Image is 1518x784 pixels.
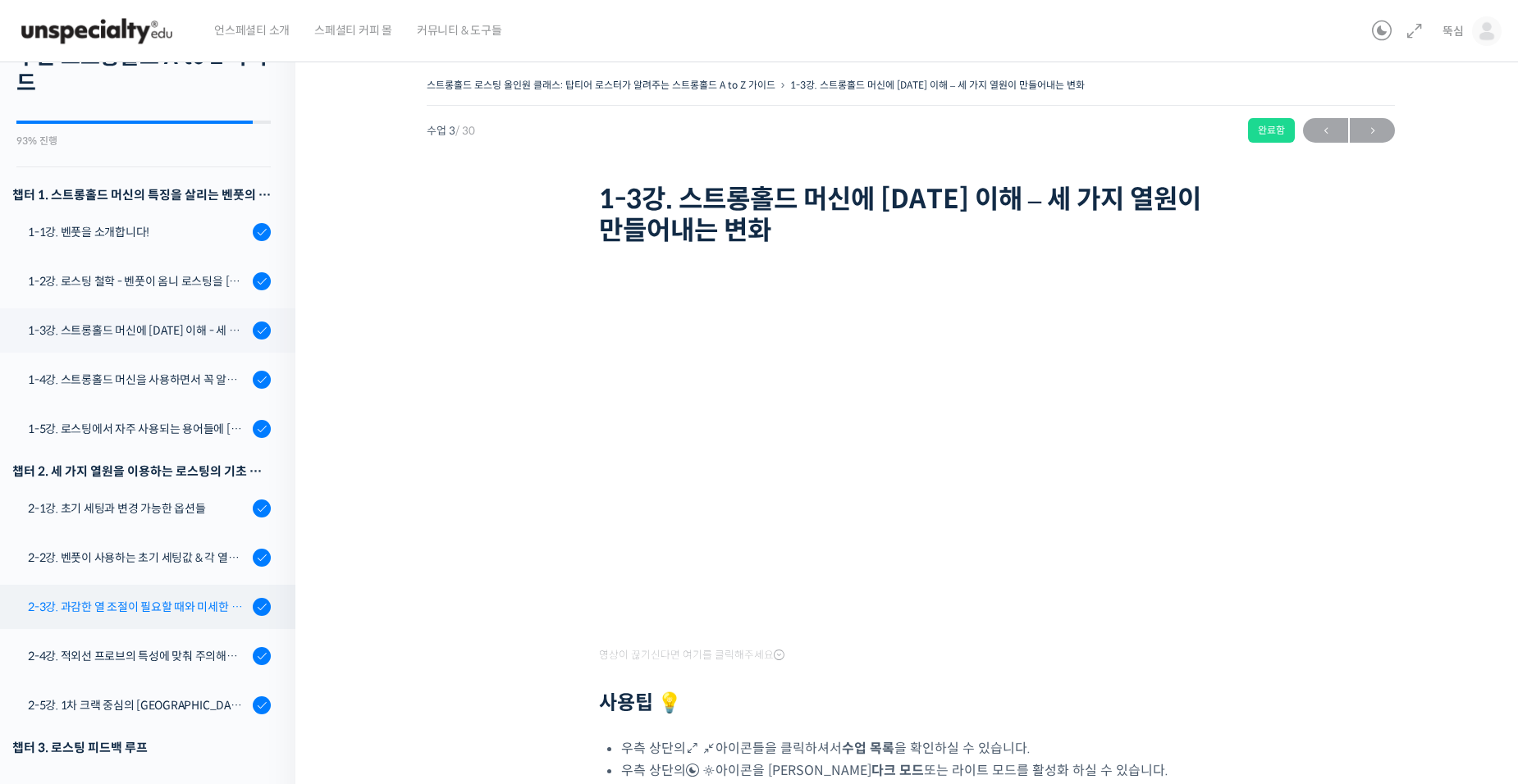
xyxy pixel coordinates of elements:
[599,691,682,715] strong: 사용팁 💡
[599,649,784,662] span: 영상이 끊기신다면 여기를 클릭해주세요
[212,520,315,561] a: 설정
[28,598,248,616] div: 2-3강. 과감한 열 조절이 필요할 때와 미세한 열 조절이 필요할 때
[621,737,1223,759] li: 우측 상단의 아이콘들을 클릭하셔서 을 확인하실 수 있습니다.
[842,740,894,757] b: 수업 목록
[455,124,475,138] span: / 30
[28,499,248,517] div: 2-1강. 초기 세팅과 변경 가능한 옵션들
[5,520,108,561] a: 홈
[28,647,248,665] div: 2-4강. 적외선 프로브의 특성에 맞춰 주의해야 할 점들
[28,420,248,438] div: 1-5강. 로스팅에서 자주 사용되는 용어들에 [DATE] 이해
[1303,120,1348,142] span: ←
[790,79,1085,91] a: 1-3강. 스트롱홀드 머신에 [DATE] 이해 – 세 가지 열원이 만들어내는 변화
[1248,118,1295,143] div: 완료함
[52,545,62,558] span: 홈
[12,184,271,206] h3: 챕터 1. 스트롱홀드 머신의 특징을 살리는 벤풋의 로스팅 방식
[1443,24,1464,39] span: 뚝심
[28,223,248,241] div: 1-1강. 벤풋을 소개합니다!
[108,520,212,561] a: 대화
[28,371,248,389] div: 1-4강. 스트롱홀드 머신을 사용하면서 꼭 알고 있어야 할 유의사항
[16,136,271,146] div: 93% 진행
[1350,118,1395,143] a: 다음→
[254,545,273,558] span: 설정
[599,184,1223,247] h1: 1-3강. 스트롱홀드 머신에 [DATE] 이해 – 세 가지 열원이 만들어내는 변화
[28,321,248,340] div: 1-3강. 스트롱홀드 머신에 [DATE] 이해 - 세 가지 열원이 만들어내는 변화
[28,549,248,567] div: 2-2강. 벤풋이 사용하는 초기 세팅값 & 각 열원이 하는 역할
[871,762,924,779] b: 다크 모드
[12,460,271,482] div: 챕터 2. 세 가지 열원을 이용하는 로스팅의 기초 설계
[150,545,170,558] span: 대화
[1350,120,1395,142] span: →
[427,125,475,136] span: 수업 3
[28,272,248,290] div: 1-2강. 로스팅 철학 - 벤풋이 옴니 로스팅을 [DATE] 않는 이유
[28,696,248,714] div: 2-5강. 1차 크랙 중심의 [GEOGRAPHIC_DATA]에 관하여
[621,759,1223,782] li: 우측 상단의 아이콘을 [PERSON_NAME] 또는 라이트 모드를 활성화 하실 수 있습니다.
[427,79,775,91] a: 스트롱홀드 로스팅 올인원 클래스: 탑티어 로스터가 알려주는 스트롱홀드 A to Z 가이드
[12,736,271,759] div: 챕터 3. 로스팅 피드백 루프
[1303,118,1348,143] a: ←이전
